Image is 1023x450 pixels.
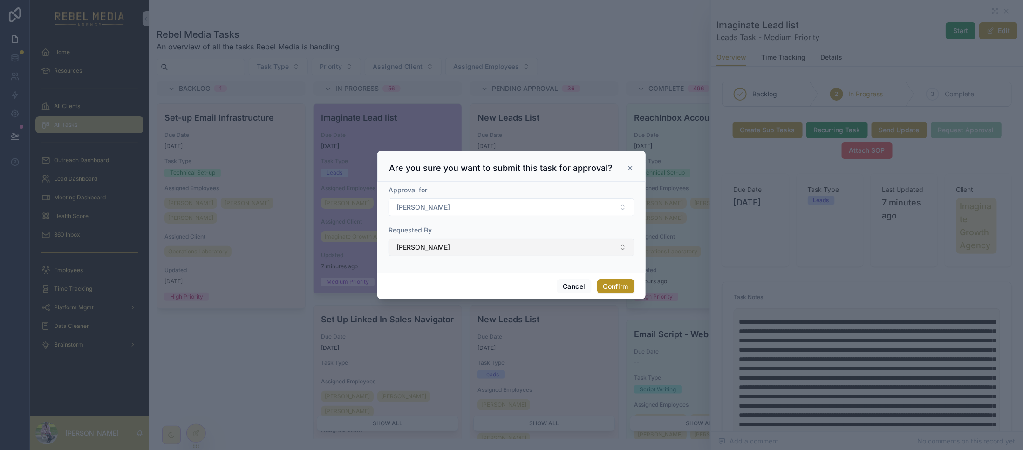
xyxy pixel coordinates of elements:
span: Approval for [389,186,427,194]
span: [PERSON_NAME] [396,203,450,212]
button: Cancel [557,279,591,294]
button: Confirm [597,279,634,294]
span: Requested By [389,226,432,234]
button: Select Button [389,239,634,256]
h3: Are you sure you want to submit this task for approval? [389,163,613,174]
button: Select Button [389,198,634,216]
span: [PERSON_NAME] [396,243,450,252]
